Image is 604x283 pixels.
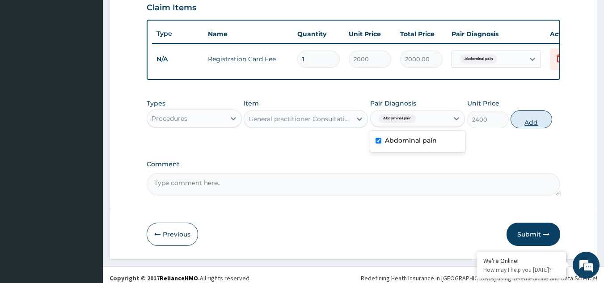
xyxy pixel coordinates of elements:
a: RelianceHMO [160,274,198,282]
th: Name [203,25,293,43]
span: We're online! [52,84,123,175]
label: Abdominal pain [385,136,437,145]
button: Previous [147,223,198,246]
div: General practitioner Consultation first outpatient consultation [249,114,352,123]
div: Redefining Heath Insurance in [GEOGRAPHIC_DATA] using Telemedicine and Data Science! [361,274,597,283]
span: Abdominal pain [460,55,497,63]
img: d_794563401_company_1708531726252_794563401 [17,45,36,67]
p: How may I help you today? [483,266,559,274]
div: Chat with us now [46,50,150,62]
div: Minimize live chat window [147,4,168,26]
th: Pair Diagnosis [447,25,545,43]
th: Quantity [293,25,344,43]
th: Total Price [396,25,447,43]
h3: Claim Items [147,3,196,13]
textarea: Type your message and hit 'Enter' [4,188,170,220]
button: Submit [507,223,560,246]
span: Abdominal pain [379,114,416,123]
label: Unit Price [467,99,499,108]
button: Add [511,110,552,128]
label: Pair Diagnosis [370,99,416,108]
div: We're Online! [483,257,559,265]
td: N/A [152,51,203,68]
th: Type [152,25,203,42]
label: Item [244,99,259,108]
label: Comment [147,161,561,168]
td: Registration Card Fee [203,50,293,68]
label: Types [147,100,165,107]
th: Unit Price [344,25,396,43]
strong: Copyright © 2017 . [110,274,200,282]
div: Procedures [152,114,187,123]
th: Actions [545,25,590,43]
